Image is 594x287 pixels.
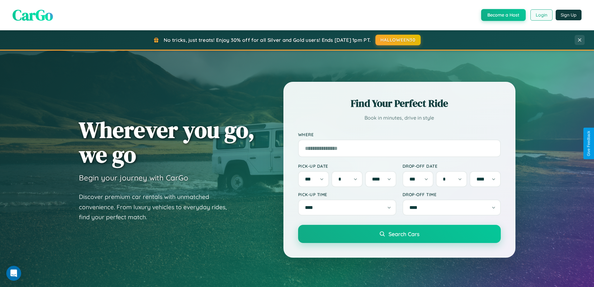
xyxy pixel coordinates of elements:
[12,5,53,25] span: CarGo
[298,163,396,169] label: Pick-up Date
[556,10,582,20] button: Sign Up
[298,96,501,110] h2: Find Your Perfect Ride
[389,230,419,237] span: Search Cars
[298,113,501,122] p: Book in minutes, drive in style
[298,192,396,197] label: Pick-up Time
[79,117,255,167] h1: Wherever you go, we go
[375,35,421,45] button: HALLOWEEN30
[79,173,188,182] h3: Begin your journey with CarGo
[6,266,21,281] iframe: Intercom live chat
[298,132,501,137] label: Where
[298,225,501,243] button: Search Cars
[164,37,371,43] span: No tricks, just treats! Enjoy 30% off for all Silver and Gold users! Ends [DATE] 1pm PT.
[587,131,591,156] div: Give Feedback
[481,9,526,21] button: Become a Host
[403,163,501,169] label: Drop-off Date
[530,9,553,21] button: Login
[79,192,235,222] p: Discover premium car rentals with unmatched convenience. From luxury vehicles to everyday rides, ...
[403,192,501,197] label: Drop-off Time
